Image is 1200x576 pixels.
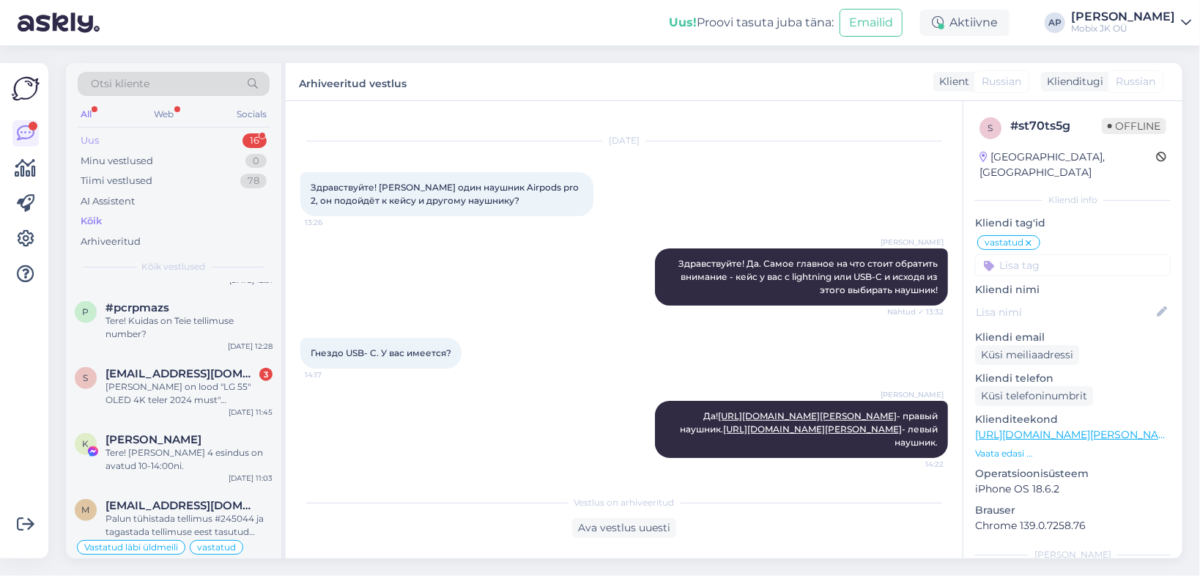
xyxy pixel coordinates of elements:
div: Arhiveeritud [81,235,141,249]
div: AI Assistent [81,194,135,209]
span: #pcrpmazs [105,301,169,314]
span: silver@tilkcreative.com [105,367,258,380]
div: [DATE] 11:45 [229,407,273,418]
div: [DATE] [300,134,948,147]
span: Otsi kliente [91,76,149,92]
a: [URL][DOMAIN_NAME][PERSON_NAME] [975,428,1177,441]
span: Offline [1102,118,1166,134]
div: [PERSON_NAME] [1071,11,1175,23]
div: Ava vestlus uuesti [572,518,676,538]
p: Operatsioonisüsteem [975,466,1171,481]
label: Arhiveeritud vestlus [299,72,407,92]
img: Askly Logo [12,75,40,103]
span: Nähtud ✓ 13:32 [887,306,944,317]
span: Vastatud läbi üldmeili [84,543,178,552]
div: Aktiivne [920,10,1010,36]
p: Chrome 139.0.7258.76 [975,518,1171,533]
span: Russian [982,74,1021,89]
button: Emailid [840,9,903,37]
b: Uus! [669,15,697,29]
span: vastatud [985,238,1023,247]
div: Minu vestlused [81,154,153,169]
span: [PERSON_NAME] [881,237,944,248]
span: 13:26 [305,217,360,228]
p: Kliendi tag'id [975,215,1171,231]
div: [DATE] 10:51 [229,556,273,567]
a: [PERSON_NAME]Mobix JK OÜ [1071,11,1191,34]
div: [DATE] 11:03 [229,473,273,484]
span: s [84,372,89,383]
span: K [83,438,89,449]
div: AP [1045,12,1065,33]
p: Kliendi nimi [975,282,1171,298]
input: Lisa nimi [976,304,1154,320]
div: Tiimi vestlused [81,174,152,188]
div: # st70ts5g [1010,117,1102,135]
p: Kliendi email [975,330,1171,345]
span: Да! - правый наушник. - левый наушник. [680,410,940,448]
div: Küsi meiliaadressi [975,345,1079,365]
div: Proovi tasuta juba täna: [669,14,834,32]
p: Brauser [975,503,1171,518]
div: Palun tühistada tellimus #245044 ja tagastada tellimuse eest tasutud raha. Lubatud kuni 5 tööpäev... [105,512,273,539]
div: 3 [259,368,273,381]
div: Mobix JK OÜ [1071,23,1175,34]
div: [PERSON_NAME] [975,548,1171,561]
div: Tere! [PERSON_NAME] 4 esindus on avatud 10-14:00ni. [105,446,273,473]
span: [PERSON_NAME] [881,389,944,400]
div: Klienditugi [1041,74,1103,89]
input: Lisa tag [975,254,1171,276]
span: s [988,122,993,133]
div: [PERSON_NAME] on lood "LG 55″ OLED 4K teler 2024 must" saadavusega? [PERSON_NAME] netist lugenud ... [105,380,273,407]
span: Kati Rünk [105,433,201,446]
span: vastatud [197,543,236,552]
div: All [78,105,95,124]
div: Uus [81,133,99,148]
span: m [82,504,90,515]
div: [GEOGRAPHIC_DATA], [GEOGRAPHIC_DATA] [979,149,1156,180]
span: massa56@gmail.com [105,499,258,512]
div: 16 [242,133,267,148]
span: 14:22 [889,459,944,470]
div: Tere! Kuidas on Teie tellimuse number? [105,314,273,341]
p: Klienditeekond [975,412,1171,427]
div: Socials [234,105,270,124]
span: p [83,306,89,317]
a: [URL][DOMAIN_NAME][PERSON_NAME] [718,410,897,421]
span: 14:17 [305,369,360,380]
div: Klient [933,74,969,89]
span: Kõik vestlused [142,260,206,273]
span: Гнездо USB- C. У вас имеется? [311,347,451,358]
span: Здравствуйте! [PERSON_NAME] один наушник Airpods pro 2, он подойдёт к кейсу и другому наушнику? [311,182,581,206]
a: [URL][DOMAIN_NAME][PERSON_NAME] [723,424,902,435]
p: Vaata edasi ... [975,447,1171,460]
span: Vestlus on arhiveeritud [574,496,675,509]
div: Kliendi info [975,193,1171,207]
span: Здравствуйте! Да. Самое главное на что стоит обратить внимание - кейс у вас с lightning или USB-C... [678,258,940,295]
div: 78 [240,174,267,188]
span: Russian [1116,74,1155,89]
div: Web [152,105,177,124]
div: Kõik [81,214,102,229]
div: 0 [245,154,267,169]
p: Kliendi telefon [975,371,1171,386]
div: [DATE] 12:28 [228,341,273,352]
div: Küsi telefoninumbrit [975,386,1093,406]
p: iPhone OS 18.6.2 [975,481,1171,497]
